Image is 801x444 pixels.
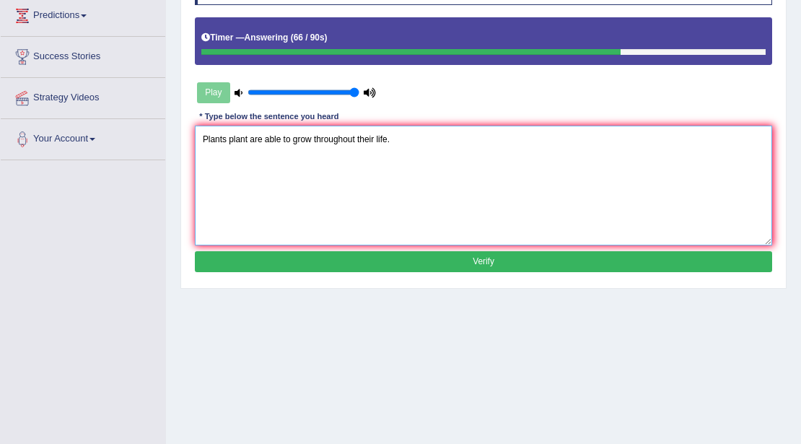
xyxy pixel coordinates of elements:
[294,32,325,43] b: 66 / 90s
[1,78,165,114] a: Strategy Videos
[201,33,327,43] h5: Timer —
[195,111,343,123] div: * Type below the sentence you heard
[325,32,328,43] b: )
[1,119,165,155] a: Your Account
[245,32,289,43] b: Answering
[1,37,165,73] a: Success Stories
[195,251,773,272] button: Verify
[291,32,294,43] b: (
